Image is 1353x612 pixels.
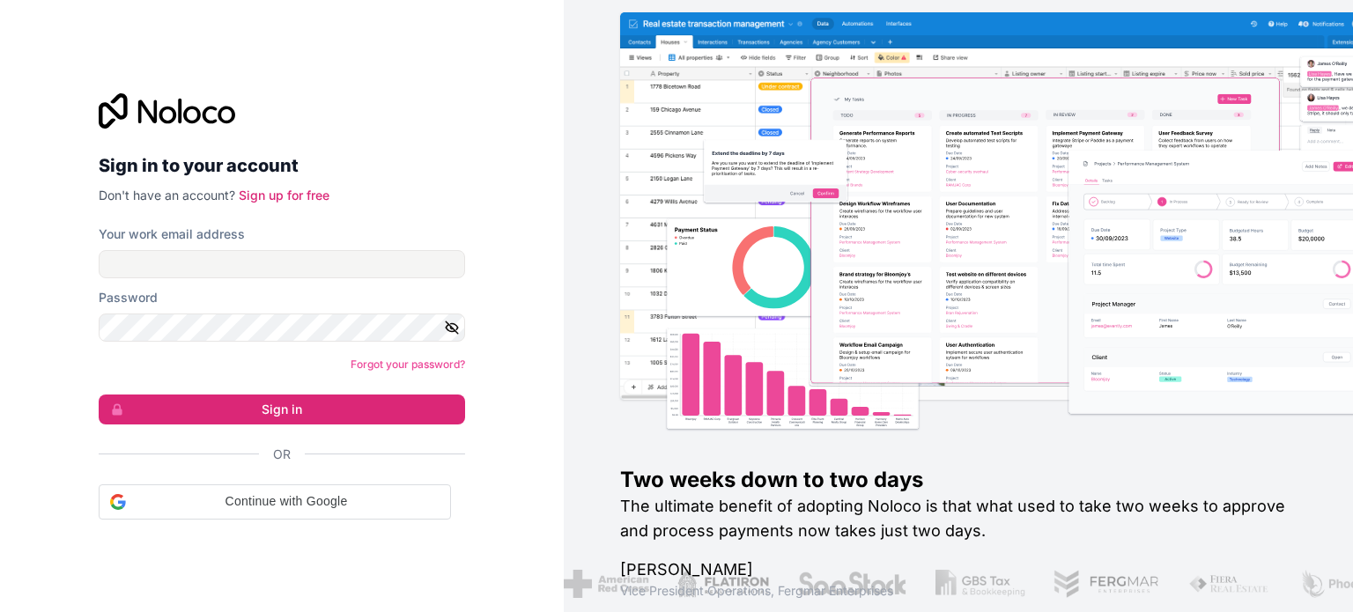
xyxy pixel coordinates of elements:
input: Password [99,313,465,342]
label: Password [99,289,158,306]
span: Continue with Google [133,492,440,511]
input: Email address [99,250,465,278]
h1: [PERSON_NAME] [620,557,1297,582]
label: Your work email address [99,225,245,243]
div: Continue with Google [99,484,451,520]
span: Don't have an account? [99,188,235,203]
h2: The ultimate benefit of adopting Noloco is that what used to take two weeks to approve and proces... [620,494,1297,543]
img: /assets/american-red-cross-BAupjrZR.png [564,570,649,598]
button: Sign in [99,394,465,424]
a: Sign up for free [239,188,329,203]
h2: Sign in to your account [99,150,465,181]
h1: Two weeks down to two days [620,466,1297,494]
a: Forgot your password? [351,358,465,371]
span: Or [273,446,291,463]
h1: Vice President Operations , Fergmar Enterprises [620,582,1297,600]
